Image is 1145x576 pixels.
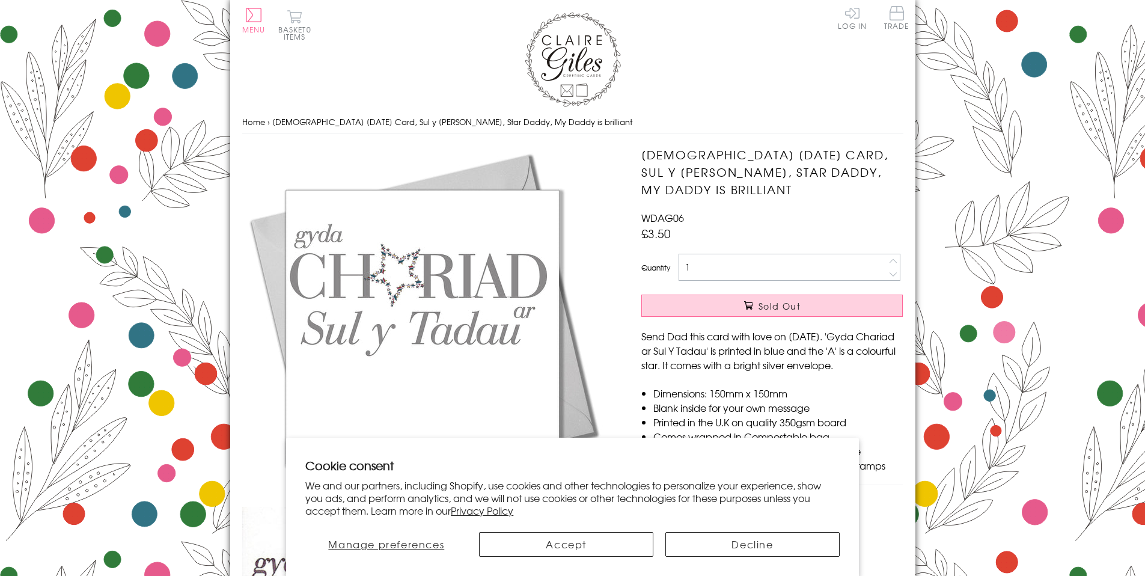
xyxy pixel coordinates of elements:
[479,532,653,557] button: Accept
[665,532,840,557] button: Decline
[284,24,311,42] span: 0 items
[759,300,801,312] span: Sold Out
[242,146,603,507] img: Welsh Father's Day Card, Sul y Tadau Hapus, Star Daddy, My Daddy is brilliant
[305,457,840,474] h2: Cookie consent
[641,262,670,273] label: Quantity
[242,116,265,127] a: Home
[278,10,311,40] button: Basket0 items
[451,503,513,518] a: Privacy Policy
[641,225,671,242] span: £3.50
[884,6,909,29] span: Trade
[653,400,903,415] li: Blank inside for your own message
[653,429,903,444] li: Comes wrapped in Compostable bag
[242,110,903,135] nav: breadcrumbs
[884,6,909,32] a: Trade
[305,532,467,557] button: Manage preferences
[267,116,270,127] span: ›
[641,146,903,198] h1: [DEMOGRAPHIC_DATA] [DATE] Card, Sul y [PERSON_NAME], Star Daddy, My Daddy is brilliant
[525,12,621,107] img: Claire Giles Greetings Cards
[305,479,840,516] p: We and our partners, including Shopify, use cookies and other technologies to personalize your ex...
[242,24,266,35] span: Menu
[838,6,867,29] a: Log In
[242,8,266,33] button: Menu
[653,415,903,429] li: Printed in the U.K on quality 350gsm board
[272,116,632,127] span: [DEMOGRAPHIC_DATA] [DATE] Card, Sul y [PERSON_NAME], Star Daddy, My Daddy is brilliant
[641,295,903,317] button: Sold Out
[653,386,903,400] li: Dimensions: 150mm x 150mm
[641,329,903,372] p: Send Dad this card with love on [DATE]. 'Gyda Chariad ar Sul Y Tadau' is printed in blue and the ...
[328,537,444,551] span: Manage preferences
[641,210,684,225] span: WDAG06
